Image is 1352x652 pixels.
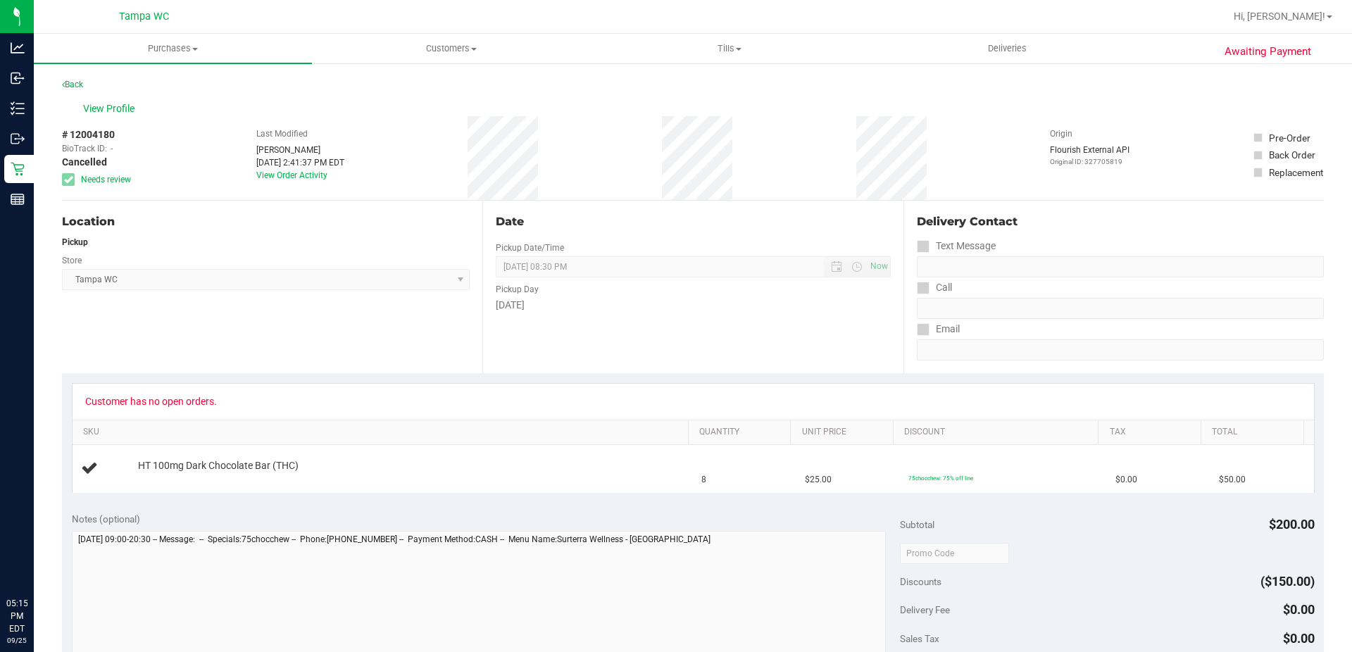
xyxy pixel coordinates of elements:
[62,127,115,142] span: # 12004180
[900,604,950,615] span: Delivery Fee
[11,101,25,115] inline-svg: Inventory
[1260,574,1315,589] span: ($150.00)
[1115,473,1137,487] span: $0.00
[701,473,706,487] span: 8
[1212,427,1298,438] a: Total
[313,42,589,55] span: Customers
[1225,44,1311,60] span: Awaiting Payment
[900,519,934,530] span: Subtotal
[81,173,131,186] span: Needs review
[1050,127,1072,140] label: Origin
[83,101,139,116] span: View Profile
[591,42,868,55] span: Tills
[1269,517,1315,532] span: $200.00
[900,569,941,594] span: Discounts
[917,277,952,298] label: Call
[496,213,890,230] div: Date
[62,155,107,170] span: Cancelled
[496,283,539,296] label: Pickup Day
[119,11,169,23] span: Tampa WC
[496,298,890,313] div: [DATE]
[85,396,217,407] div: Customer has no open orders.
[256,127,308,140] label: Last Modified
[1283,602,1315,617] span: $0.00
[62,213,470,230] div: Location
[14,539,56,582] iframe: Resource center
[1050,144,1129,167] div: Flourish External API
[62,237,88,247] strong: Pickup
[1110,427,1196,438] a: Tax
[802,427,888,438] a: Unit Price
[34,42,312,55] span: Purchases
[1269,131,1310,145] div: Pre-Order
[969,42,1046,55] span: Deliveries
[11,132,25,146] inline-svg: Outbound
[904,427,1093,438] a: Discount
[917,213,1324,230] div: Delivery Contact
[11,41,25,55] inline-svg: Analytics
[256,170,327,180] a: View Order Activity
[1283,631,1315,646] span: $0.00
[900,543,1009,564] input: Promo Code
[256,144,344,156] div: [PERSON_NAME]
[11,192,25,206] inline-svg: Reports
[6,635,27,646] p: 09/25
[917,319,960,339] label: Email
[496,242,564,254] label: Pickup Date/Time
[1269,148,1315,162] div: Back Order
[11,71,25,85] inline-svg: Inbound
[590,34,868,63] a: Tills
[11,162,25,176] inline-svg: Retail
[34,34,312,63] a: Purchases
[138,459,299,472] span: HT 100mg Dark Chocolate Bar (THC)
[900,633,939,644] span: Sales Tax
[917,236,996,256] label: Text Message
[72,513,140,525] span: Notes (optional)
[699,427,785,438] a: Quantity
[111,142,113,155] span: -
[917,298,1324,319] input: Format: (999) 999-9999
[62,80,83,89] a: Back
[62,142,107,155] span: BioTrack ID:
[83,427,682,438] a: SKU
[6,597,27,635] p: 05:15 PM EDT
[805,473,832,487] span: $25.00
[42,537,58,554] iframe: Resource center unread badge
[1269,165,1323,180] div: Replacement
[908,475,973,482] span: 75chocchew: 75% off line
[868,34,1146,63] a: Deliveries
[1219,473,1246,487] span: $50.00
[1234,11,1325,22] span: Hi, [PERSON_NAME]!
[917,256,1324,277] input: Format: (999) 999-9999
[1050,156,1129,167] p: Original ID: 327705819
[62,254,82,267] label: Store
[312,34,590,63] a: Customers
[256,156,344,169] div: [DATE] 2:41:37 PM EDT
